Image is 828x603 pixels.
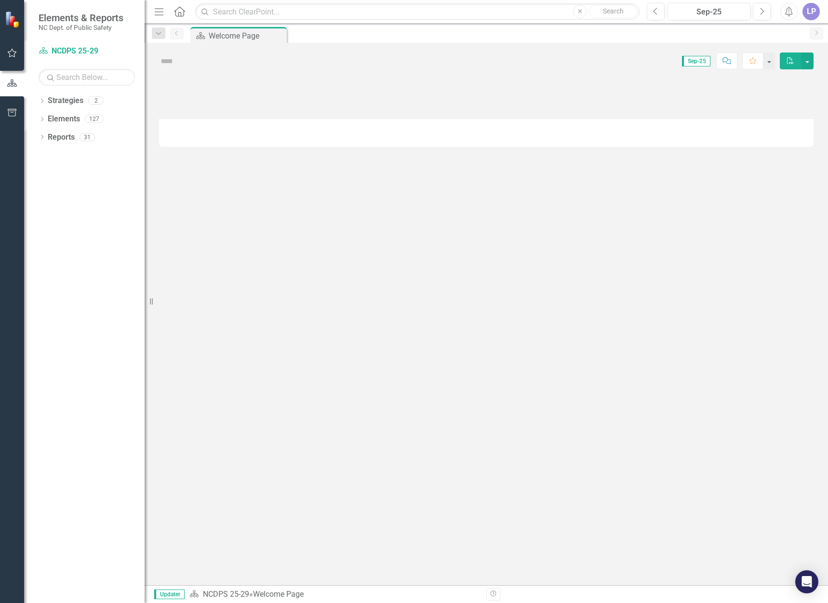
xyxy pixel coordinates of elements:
[80,133,95,141] div: 31
[671,6,747,18] div: Sep-25
[48,114,80,125] a: Elements
[85,115,104,123] div: 127
[603,7,624,15] span: Search
[795,570,818,593] div: Open Intercom Messenger
[802,3,820,20] button: LP
[48,132,75,143] a: Reports
[5,11,22,28] img: ClearPoint Strategy
[48,95,83,106] a: Strategies
[189,589,479,600] div: »
[39,69,135,86] input: Search Below...
[668,3,750,20] button: Sep-25
[203,590,249,599] a: NCDPS 25-29
[159,53,174,69] img: Not Defined
[209,30,284,42] div: Welcome Page
[682,56,710,66] span: Sep-25
[39,12,123,24] span: Elements & Reports
[589,5,637,18] button: Search
[195,3,640,20] input: Search ClearPoint...
[88,97,104,105] div: 2
[39,24,123,31] small: NC Dept. of Public Safety
[253,590,304,599] div: Welcome Page
[39,46,135,57] a: NCDPS 25-29
[154,590,185,599] span: Updater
